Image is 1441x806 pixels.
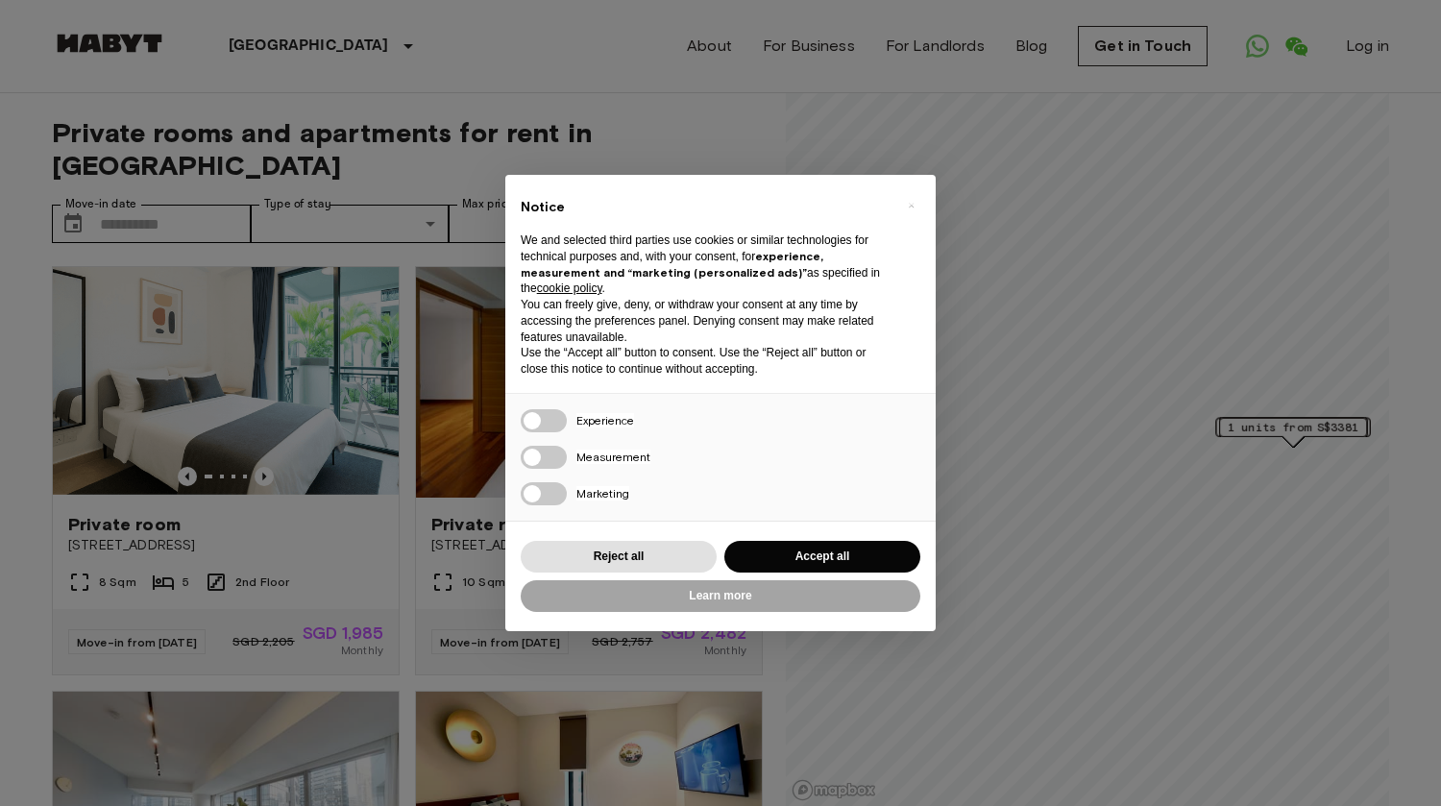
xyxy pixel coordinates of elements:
[895,190,926,221] button: Close this notice
[576,486,629,501] span: Marketing
[521,541,717,573] button: Reject all
[724,541,920,573] button: Accept all
[576,413,634,427] span: Experience
[521,232,890,297] p: We and selected third parties use cookies or similar technologies for technical purposes and, wit...
[521,198,890,217] h2: Notice
[521,249,823,280] strong: experience, measurement and “marketing (personalized ads)”
[537,281,602,295] a: cookie policy
[576,450,650,464] span: Measurement
[521,580,920,612] button: Learn more
[521,345,890,378] p: Use the “Accept all” button to consent. Use the “Reject all” button or close this notice to conti...
[521,297,890,345] p: You can freely give, deny, or withdraw your consent at any time by accessing the preferences pane...
[908,194,915,217] span: ×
